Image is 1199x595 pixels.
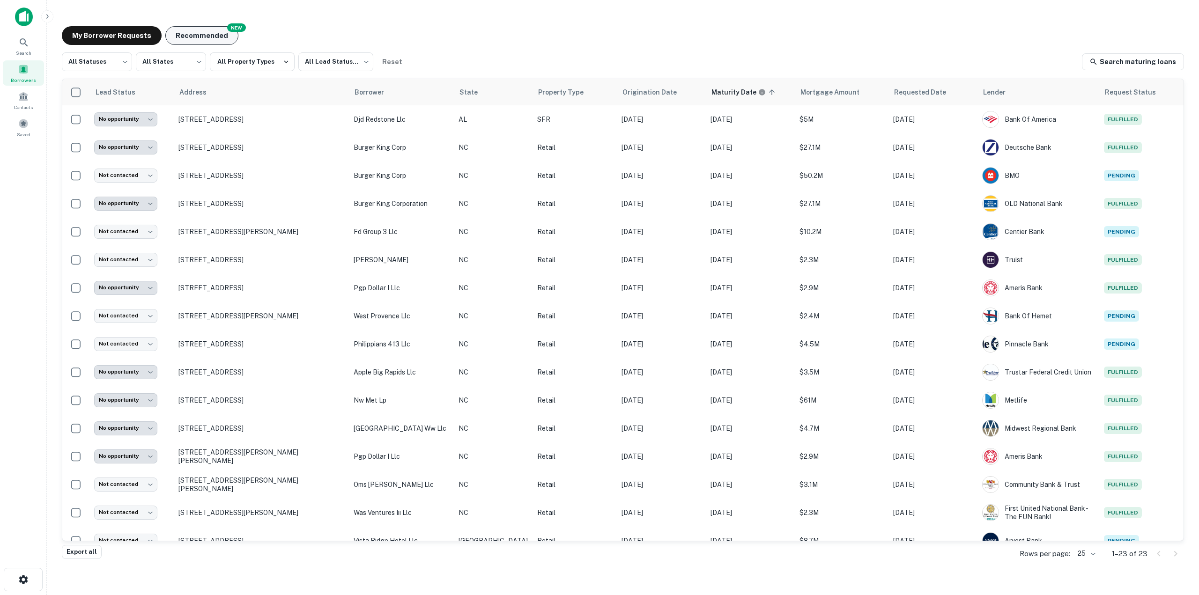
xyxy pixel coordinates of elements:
p: [DATE] [622,423,701,433]
span: Fulfilled [1104,198,1142,209]
div: 25 [1074,547,1097,560]
p: vista ridge hotel llc [354,536,449,546]
p: NC [459,367,528,377]
span: Borrower [355,87,396,98]
p: [STREET_ADDRESS] [178,536,344,545]
p: [DATE] [893,114,973,125]
p: oms [PERSON_NAME] llc [354,479,449,490]
p: $8.7M [799,536,884,546]
p: [STREET_ADDRESS] [178,199,344,208]
img: picture [983,392,999,408]
div: Centier Bank [982,223,1095,240]
div: First United National Bank - The FUN Bank! [982,504,1095,521]
p: pgp dollar i llc [354,451,449,462]
p: Retail [537,536,612,546]
p: Retail [537,227,612,237]
p: [DATE] [711,227,790,237]
div: Bank Of Hemet [982,308,1095,324]
img: picture [983,533,999,549]
p: $4.5M [799,339,884,349]
p: NC [459,507,528,518]
img: picture [983,448,999,464]
p: [DATE] [711,479,790,490]
p: NC [459,170,528,181]
p: was ventures iii llc [354,507,449,518]
div: Deutsche Bank [982,139,1095,156]
p: Retail [537,451,612,462]
p: $3.1M [799,479,884,490]
p: [DATE] [711,255,790,265]
p: [DATE] [893,142,973,153]
p: [STREET_ADDRESS] [178,340,344,348]
p: [STREET_ADDRESS][PERSON_NAME] [178,312,344,320]
span: Fulfilled [1104,142,1142,153]
p: [DATE] [711,142,790,153]
span: Address [179,87,219,98]
span: Origination Date [622,87,689,98]
p: $4.7M [799,423,884,433]
p: fd group 3 llc [354,227,449,237]
div: Not contacted [94,309,157,323]
p: [STREET_ADDRESS] [178,424,344,433]
p: $5M [799,114,884,125]
div: Metlife [982,392,1095,409]
img: picture [983,477,999,492]
div: Not contacted [94,225,157,238]
div: Arvest Bank [982,532,1095,549]
img: picture [983,168,999,184]
div: Maturity dates displayed may be estimated. Please contact the lender for the most accurate maturi... [711,87,766,97]
p: [DATE] [622,367,701,377]
span: Mortgage Amount [800,87,872,98]
div: No opportunity [94,365,157,379]
span: Fulfilled [1104,423,1142,434]
span: Lender [983,87,1018,98]
p: nw met lp [354,395,449,405]
div: No opportunity [94,281,157,294]
p: Retail [537,339,612,349]
span: Pending [1104,535,1139,546]
p: [DATE] [622,451,701,462]
div: Bank Of America [982,111,1095,128]
button: Export all [62,545,102,559]
p: Retail [537,283,612,293]
a: Search [3,33,44,59]
p: [PERSON_NAME] [354,255,449,265]
a: Saved [3,115,44,140]
p: Retail [537,255,612,265]
img: picture [983,505,999,521]
p: [DATE] [622,395,701,405]
p: NC [459,227,528,237]
th: Requested Date [888,79,977,105]
span: Fulfilled [1104,479,1142,490]
span: Saved [17,131,30,138]
div: Community Bank & Trust [982,476,1095,493]
p: burger king corp [354,170,449,181]
span: Pending [1104,310,1139,322]
span: Maturity dates displayed may be estimated. Please contact the lender for the most accurate maturi... [711,87,778,97]
p: [STREET_ADDRESS][PERSON_NAME][PERSON_NAME] [178,476,344,493]
p: [DATE] [622,170,701,181]
p: [DATE] [893,536,973,546]
p: $2.9M [799,283,884,293]
p: $61M [799,395,884,405]
p: [GEOGRAPHIC_DATA] ww llc [354,423,449,433]
span: Borrowers [11,76,36,84]
p: Retail [537,395,612,405]
p: AL [459,114,528,125]
p: [DATE] [711,114,790,125]
div: No opportunity [94,393,157,407]
p: [DATE] [711,198,790,209]
span: Fulfilled [1104,282,1142,294]
p: $27.1M [799,142,884,153]
p: [DATE] [622,142,701,153]
p: [DATE] [711,451,790,462]
p: [DATE] [893,311,973,321]
button: Recommended [165,26,238,45]
div: Not contacted [94,169,157,182]
p: [STREET_ADDRESS] [178,115,344,124]
p: Rows per page: [1020,548,1070,559]
div: Not contacted [94,477,157,491]
div: Ameris Bank [982,279,1095,296]
div: Trustar Federal Credit Union [982,364,1095,381]
span: Property Type [538,87,596,98]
